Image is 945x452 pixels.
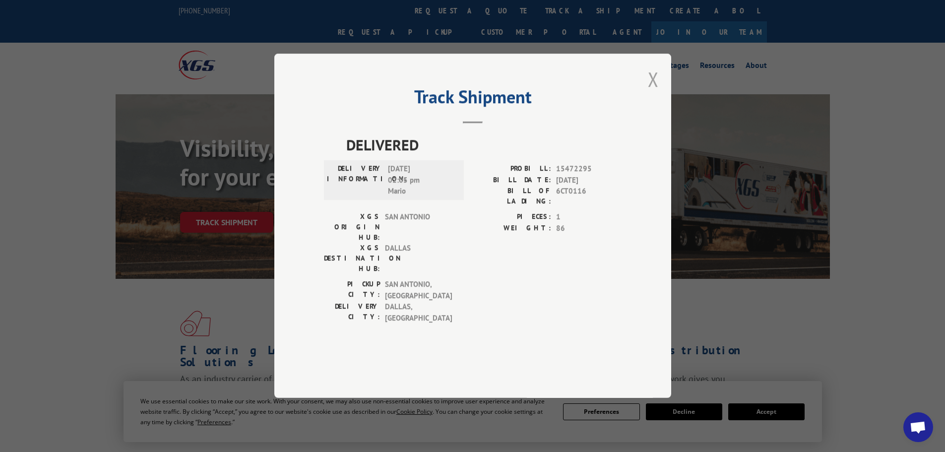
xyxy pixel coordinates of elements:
label: WEIGHT: [473,223,551,234]
h2: Track Shipment [324,90,622,109]
span: 6CT0116 [556,186,622,207]
button: Close modal [648,66,659,92]
span: 15472295 [556,164,622,175]
label: PICKUP CITY: [324,279,380,302]
span: 1 [556,212,622,223]
label: PIECES: [473,212,551,223]
label: XGS DESTINATION HUB: [324,243,380,274]
label: BILL DATE: [473,175,551,186]
span: 86 [556,223,622,234]
span: DALLAS , [GEOGRAPHIC_DATA] [385,302,452,324]
span: [DATE] [556,175,622,186]
div: Open chat [903,412,933,442]
span: [DATE] 02:05 pm Mario [388,164,455,197]
span: SAN ANTONIO [385,212,452,243]
label: PROBILL: [473,164,551,175]
span: DELIVERED [346,134,622,156]
label: DELIVERY INFORMATION: [327,164,383,197]
span: SAN ANTONIO , [GEOGRAPHIC_DATA] [385,279,452,302]
label: XGS ORIGIN HUB: [324,212,380,243]
span: DALLAS [385,243,452,274]
label: DELIVERY CITY: [324,302,380,324]
label: BILL OF LADING: [473,186,551,207]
